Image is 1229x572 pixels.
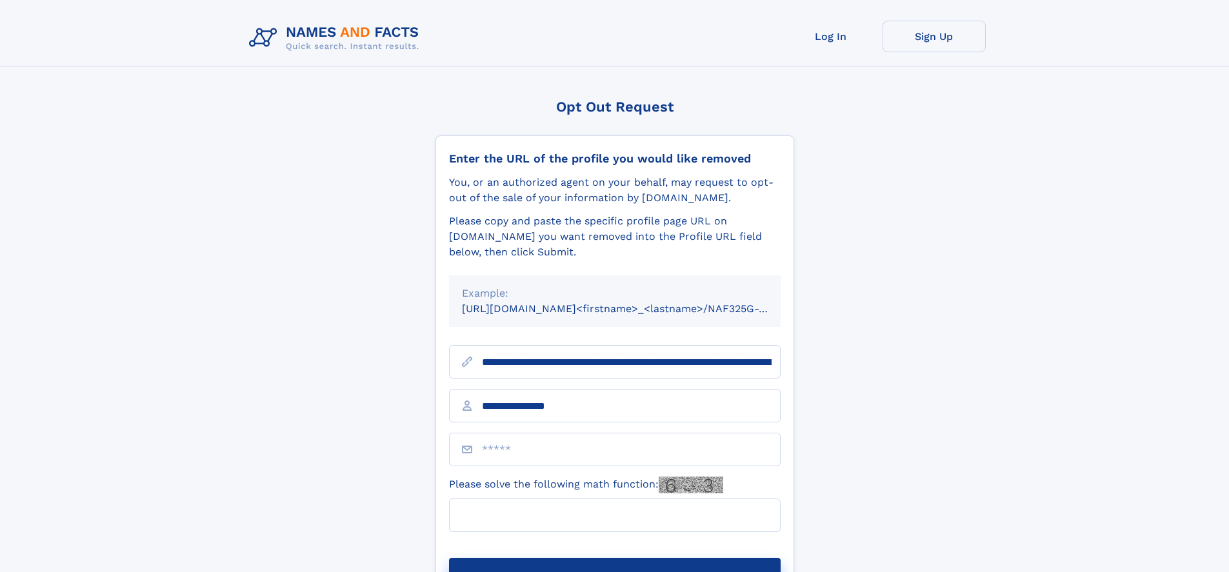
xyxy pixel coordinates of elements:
div: Example: [462,286,768,301]
div: Please copy and paste the specific profile page URL on [DOMAIN_NAME] you want removed into the Pr... [449,213,781,260]
label: Please solve the following math function: [449,477,723,493]
div: Opt Out Request [435,99,794,115]
a: Log In [779,21,883,52]
a: Sign Up [883,21,986,52]
img: Logo Names and Facts [244,21,430,55]
div: Enter the URL of the profile you would like removed [449,152,781,166]
div: You, or an authorized agent on your behalf, may request to opt-out of the sale of your informatio... [449,175,781,206]
small: [URL][DOMAIN_NAME]<firstname>_<lastname>/NAF325G-xxxxxxxx [462,302,805,315]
